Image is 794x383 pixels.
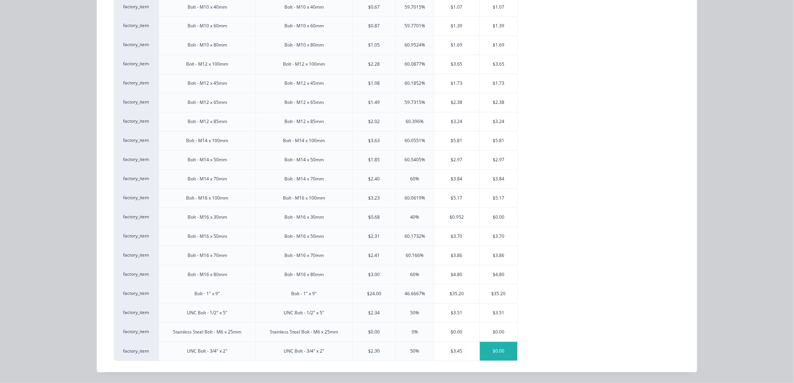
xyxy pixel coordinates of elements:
[284,348,325,355] div: UNC Bolt - 3/4" x 2"
[368,42,380,49] div: $1.05
[188,272,227,278] div: Bolt - M16 x 80mm
[434,323,480,342] div: $0.00
[114,55,159,74] div: factory_item
[405,80,425,87] div: 60.1852%
[114,17,159,36] div: factory_item
[283,195,325,202] div: Bolt - M16 x 100mm
[284,42,324,49] div: Bolt - M10 x 80mm
[434,170,480,189] div: $3.84
[480,93,517,112] div: $2.38
[434,113,480,131] div: $3.24
[284,233,324,240] div: Bolt - M16 x 50mm
[368,252,380,259] div: $2.41
[434,55,480,74] div: $3.65
[368,214,380,221] div: $0.68
[480,36,517,55] div: $1.69
[480,74,517,93] div: $1.73
[480,266,517,284] div: $4.80
[284,4,324,11] div: Bolt - M10 x 40mm
[368,348,380,355] div: $2.30
[187,348,228,355] div: UNC Bolt - 3/4" x 2"
[368,61,380,68] div: $2.28
[188,119,227,125] div: Bolt - M12 x 85mm
[368,119,380,125] div: $2.02
[368,138,380,144] div: $3.63
[480,113,517,131] div: $3.24
[412,329,418,336] div: 0%
[195,291,220,297] div: Bolt - 1" x 9"
[480,55,517,74] div: $3.65
[434,36,480,55] div: $1.69
[292,291,317,297] div: Bolt - 1" x 9"
[480,227,517,246] div: $3.70
[188,23,227,30] div: Bolt - M10 x 60mm
[411,310,420,317] div: 50%
[434,285,480,303] div: $35.20
[114,265,159,284] div: factory_item
[405,4,425,11] div: 59.7015%
[188,42,227,49] div: Bolt - M10 x 80mm
[368,157,380,164] div: $1.85
[114,246,159,265] div: factory_item
[188,176,227,183] div: Bolt - M14 x 70mm
[114,284,159,303] div: factory_item
[480,170,517,189] div: $3.84
[434,151,480,170] div: $2.97
[368,4,380,11] div: $0.67
[114,150,159,170] div: factory_item
[114,227,159,246] div: factory_item
[283,61,325,68] div: Bolt - M12 x 100mm
[188,214,227,221] div: Bolt - M16 x 30mm
[114,170,159,189] div: factory_item
[114,131,159,150] div: factory_item
[434,227,480,246] div: $3.70
[434,17,480,36] div: $1.39
[480,304,517,323] div: $3.51
[114,112,159,131] div: factory_item
[284,99,324,106] div: Bolt - M12 x 65mm
[186,195,229,202] div: Bolt - M16 x 100mm
[188,233,227,240] div: Bolt - M16 x 50mm
[434,304,480,323] div: $3.51
[480,17,517,36] div: $1.39
[188,99,227,106] div: Bolt - M12 x 65mm
[480,246,517,265] div: $3.86
[114,323,159,342] div: factory_item
[368,23,380,30] div: $0.87
[434,74,480,93] div: $1.73
[368,233,380,240] div: $2.31
[480,208,517,227] div: $0.00
[406,119,424,125] div: 60.396%
[114,36,159,55] div: factory_item
[434,208,480,227] div: $0.952
[188,252,227,259] div: Bolt - M16 x 70mm
[480,342,517,361] div: $0.00
[114,342,159,361] div: factory_item
[434,246,480,265] div: $3.86
[405,195,425,202] div: 60.0619%
[188,80,227,87] div: Bolt - M12 x 45mm
[480,285,517,303] div: $35.20
[405,61,425,68] div: 60.0877%
[405,42,425,49] div: 60.9524%
[480,189,517,208] div: $5.17
[411,272,420,278] div: 60%
[368,329,380,336] div: $0.00
[368,80,380,87] div: $1.08
[367,291,381,297] div: $24.00
[284,176,324,183] div: Bolt - M14 x 70mm
[480,151,517,170] div: $2.97
[405,157,425,164] div: 60.5405%
[188,4,227,11] div: Bolt - M10 x 40mm
[368,99,380,106] div: $1.49
[368,176,380,183] div: $2.40
[284,80,324,87] div: Bolt - M12 x 45mm
[284,272,324,278] div: Bolt - M16 x 80mm
[114,208,159,227] div: factory_item
[187,310,228,317] div: UNC Bolt - 1/2" x 5"
[434,189,480,208] div: $5.17
[405,99,425,106] div: 59.7315%
[368,272,380,278] div: $3.00
[434,266,480,284] div: $4.80
[284,157,324,164] div: Bolt - M14 x 50mm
